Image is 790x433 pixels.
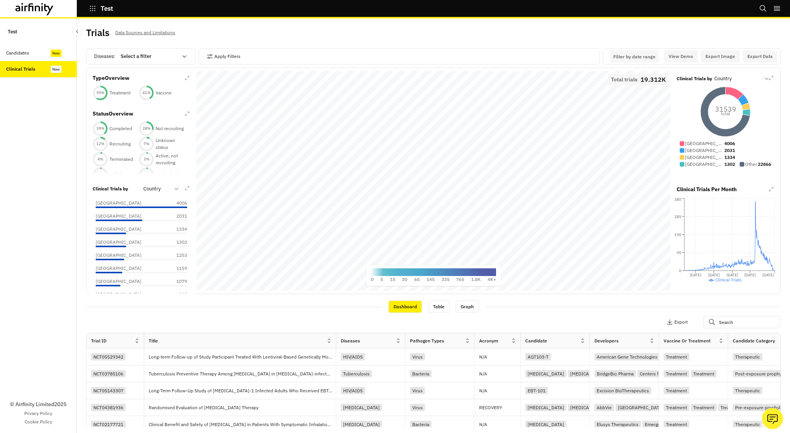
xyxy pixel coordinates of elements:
[110,156,133,163] p: Terminated
[390,276,395,283] p: 15
[168,278,187,285] p: 1079
[93,126,108,131] div: 39 %
[380,276,383,283] p: 5
[715,277,741,283] span: Clinical Trials
[685,161,724,168] p: [GEOGRAPHIC_DATA]
[93,141,108,147] div: 12 %
[91,387,126,394] div: NCT05143307
[8,25,17,39] p: Test
[708,273,720,278] tspan: [DATE]
[91,370,126,377] div: NCT03785106
[168,252,187,259] p: 1253
[410,353,425,360] div: Virus
[410,404,425,411] div: Virus
[594,421,641,428] div: Elusys Therapeutics
[701,50,740,63] button: Export Image
[93,74,129,82] p: Type Overview
[101,5,113,12] p: Test
[691,370,717,377] div: Treatment
[410,421,432,428] div: Bacteria
[724,147,735,154] p: 2031
[89,2,113,15] button: Test
[341,404,382,411] div: [MEDICAL_DATA]
[427,276,435,283] p: 145
[93,90,108,96] div: 59 %
[93,185,128,192] p: Clinical Trials by
[96,200,141,207] p: [GEOGRAPHIC_DATA]
[762,408,783,429] button: Ask our analysts
[149,421,336,428] p: Clinical Benefit and Safety of [MEDICAL_DATA] in Patients With Symptomatic Inhalational [MEDICAL_...
[371,276,373,283] p: 0
[96,278,141,285] p: [GEOGRAPHIC_DATA]
[168,200,187,207] p: 4006
[156,137,185,151] p: Unknown status
[664,404,689,411] div: Treatment
[613,54,656,59] p: Filter by date range
[479,372,487,376] p: N/A
[677,250,681,255] tspan: 95
[93,172,108,177] div: 3 %
[341,337,360,344] div: Diseases
[91,353,126,360] div: NCT05529342
[685,154,724,161] p: [GEOGRAPHIC_DATA]
[610,50,659,63] button: Interact with the calendar and add the check-in date for your trip.
[96,226,141,233] p: [GEOGRAPHIC_DATA]
[664,387,689,394] div: Treatment
[685,140,724,147] p: [GEOGRAPHIC_DATA]
[139,126,154,131] div: 28 %
[525,370,566,377] div: [MEDICAL_DATA]
[616,404,666,411] div: [GEOGRAPHIC_DATA]
[733,421,762,428] div: Therapeutic
[733,387,762,394] div: Therapeutic
[341,387,365,394] div: HIV/AIDS
[677,185,737,193] p: Clinical Trials Per Month
[25,418,52,425] a: Cookie Policy
[637,370,744,377] div: Centers for Disease Control and Prevention (CDC)
[341,353,365,360] div: HIV/AIDS
[594,353,660,360] div: American Gene Technologies
[525,404,566,411] div: [MEDICAL_DATA]
[168,239,187,246] p: 1302
[724,161,735,168] p: 1302
[168,226,187,233] p: 1334
[96,291,141,298] p: [GEOGRAPHIC_DATA]
[690,273,701,278] tspan: [DATE]
[93,157,108,162] div: 4 %
[410,387,425,394] div: Virus
[568,404,609,411] div: [MEDICAL_DATA]
[24,410,52,417] a: Privacy Policy
[156,89,172,96] p: Vaccine
[456,276,464,283] p: 765
[110,125,132,132] p: Completed
[156,125,184,132] p: Not recruiting
[96,252,141,259] p: [GEOGRAPHIC_DATA]
[641,77,666,82] p: 19.312K
[168,213,187,220] p: 2031
[149,404,336,412] p: Randomised Evaluation of [MEDICAL_DATA] Therapy
[724,154,735,161] p: 1334
[679,268,681,273] tspan: 0
[110,140,131,147] p: Recruiting
[727,273,738,278] tspan: [DATE]
[667,316,688,328] button: Export
[762,273,774,278] tspan: [DATE]
[10,400,66,408] p: © Airfinity Limited 2025
[149,353,336,361] p: Long-term Follow-up of Study Participant Treated With Lentiviral-Based Genetically Modified [MEDI...
[168,265,187,272] p: 1159
[721,111,730,116] tspan: total
[479,337,498,344] div: Acronym
[677,75,712,82] p: Clinical Trials by
[733,337,775,344] div: Candidate Category
[156,152,185,166] p: Active, not recruiting
[428,301,450,313] div: Table
[410,370,432,377] div: Bacteria
[149,387,336,395] p: Long-Term Follow-Up Study of [MEDICAL_DATA]-1 Infected Adults Who Received EBT-101
[410,337,444,344] div: Pathogen Types
[691,404,717,411] div: Treatment
[759,2,767,15] button: Search
[745,161,757,168] p: Other
[6,50,29,56] div: Candidates
[139,157,154,162] div: 3 %
[93,110,133,118] p: Status Overview
[664,50,698,63] button: View Demo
